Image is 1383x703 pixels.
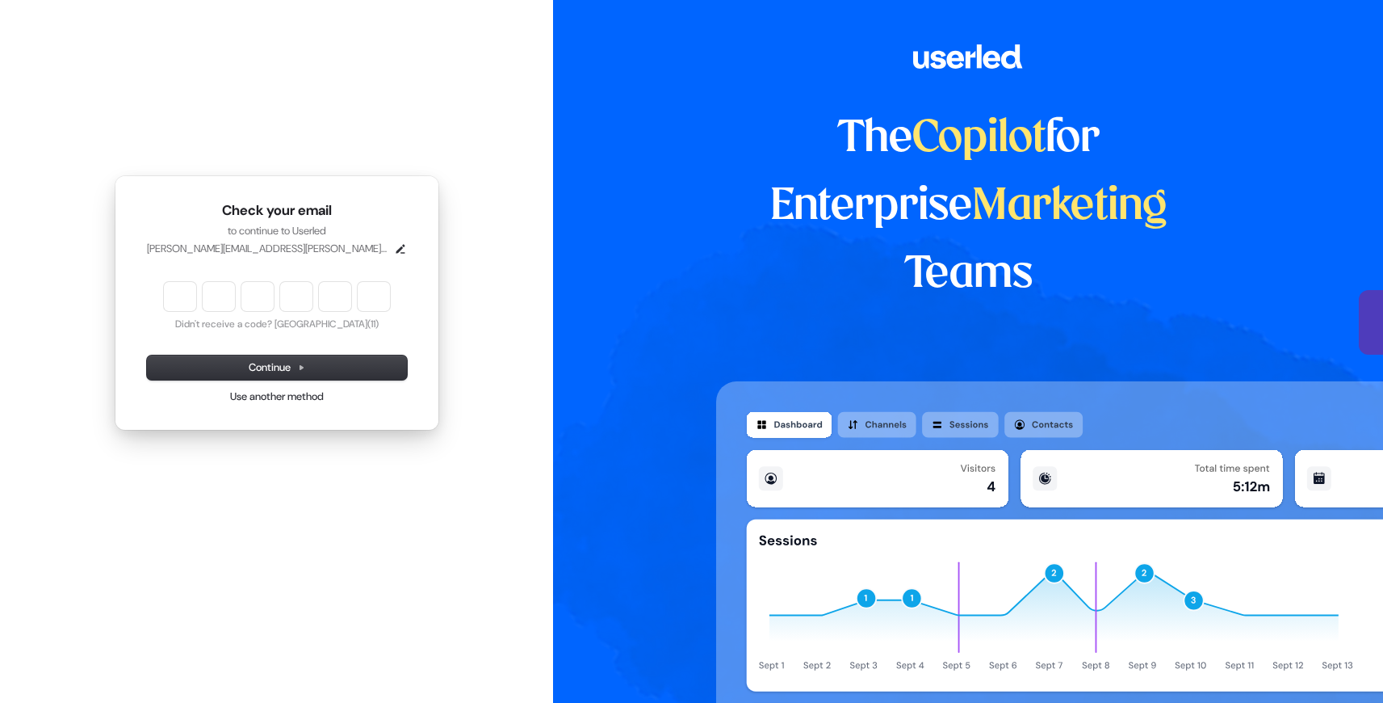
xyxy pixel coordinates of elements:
p: to continue to Userled [147,224,407,238]
p: [PERSON_NAME][EMAIL_ADDRESS][PERSON_NAME][DOMAIN_NAME] [147,242,388,256]
span: Continue [249,360,305,375]
span: Copilot [912,118,1046,160]
span: Marketing [972,186,1167,228]
button: Edit [394,242,407,255]
button: Continue [147,356,407,380]
input: Enter verification code [164,282,390,311]
h1: Check your email [147,201,407,221]
h1: The for Enterprise Teams [716,105,1221,309]
a: Use another method [230,389,324,404]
